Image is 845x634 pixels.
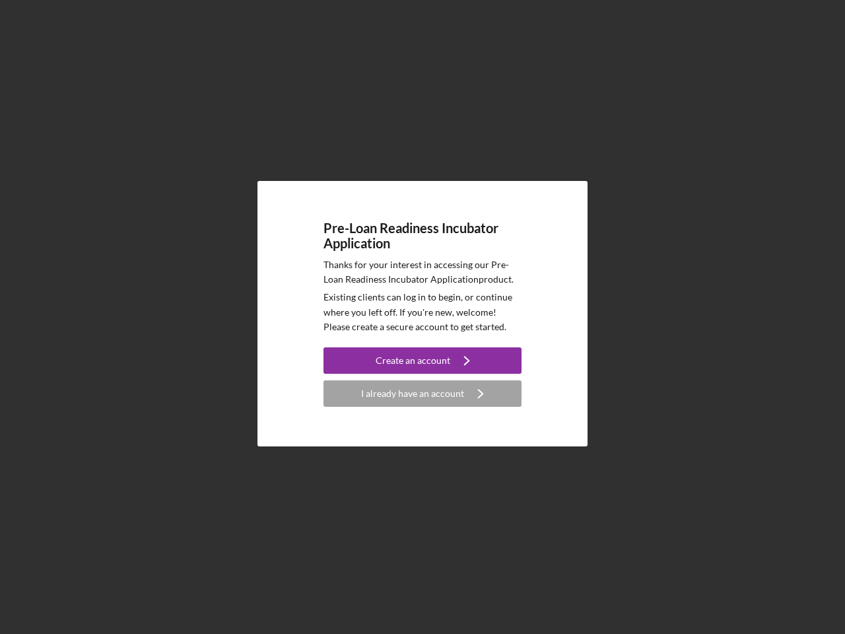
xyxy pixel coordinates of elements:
button: I already have an account [323,380,522,407]
button: Create an account [323,347,522,374]
div: Create an account [376,347,450,374]
a: Create an account [323,347,522,377]
div: I already have an account [361,380,464,407]
p: Thanks for your interest in accessing our Pre-Loan Readiness Incubator Application product. [323,258,522,287]
p: Existing clients can log in to begin, or continue where you left off. If you're new, welcome! Ple... [323,290,522,334]
h4: Pre-Loan Readiness Incubator Application [323,221,522,251]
